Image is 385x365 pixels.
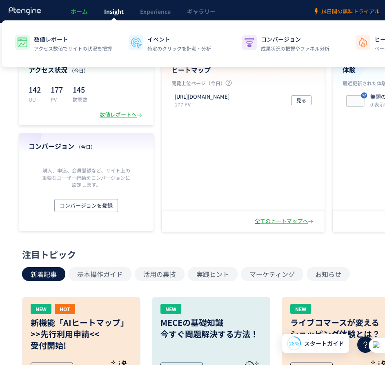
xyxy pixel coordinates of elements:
button: 新着記事 [22,267,65,281]
span: ホーム [71,7,88,15]
p: 177 PV [175,101,233,108]
p: 特定のクリックを計測・分析 [147,45,211,52]
button: 基本操作ガイド [69,267,131,281]
button: 活用の裏技 [135,267,185,281]
span: 14日間の無料トライアル [321,8,380,15]
p: アクセス数値でサイトの状況を把握 [34,45,112,52]
span: Insight [104,7,124,15]
span: （今日） [76,143,96,150]
div: NEW [31,304,51,314]
p: https://lp.ishitsuku.com/04 [175,93,229,101]
div: NEW [160,304,181,314]
span: ギャラリー [187,7,216,15]
span: （今日） [69,67,89,74]
p: 成果状況の把握やファネル分析 [261,45,329,52]
span: 28% [289,340,299,347]
p: 142 [29,83,41,96]
p: コンバージョン [261,35,329,43]
p: 145 [73,83,87,96]
p: 数値レポート [34,35,112,43]
button: マーケティング [241,267,303,281]
p: イベント [147,35,211,43]
p: UU [29,96,41,103]
span: Experience [140,7,171,15]
div: NEW [290,304,311,314]
button: コンバージョンを登録 [54,199,118,212]
button: 見る [291,95,312,105]
span: 見る [296,95,306,105]
a: 14日間の無料トライアル [313,8,380,15]
span: コンバージョンを登録 [60,199,113,212]
h3: 新機能「AIヒートマップ」 >>先行利用申請<< 受付開始! [31,317,132,351]
h4: ヒートマップ [171,65,315,75]
div: 全てのヒートマップへ [255,217,315,225]
p: 閲覧上位ページ（今日） [171,80,315,90]
button: 実践ヒント [188,267,238,281]
h4: コンバージョン [29,142,144,151]
p: 購入、申込、会員登録など、サイト上の重要なユーザー行動をコンバージョンに設定します。 [40,167,132,188]
p: 訪問数 [73,96,87,103]
h4: アクセス状況 [29,65,144,75]
div: HOT [55,304,75,314]
p: 177 [51,83,63,96]
button: お知らせ [307,267,350,281]
h3: MECEの基礎知識 今すぐ問題解決する方法！ [160,317,262,340]
p: PV [51,96,63,103]
div: 数値レポートへ [100,111,144,119]
span: スタートガイド [304,339,344,348]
